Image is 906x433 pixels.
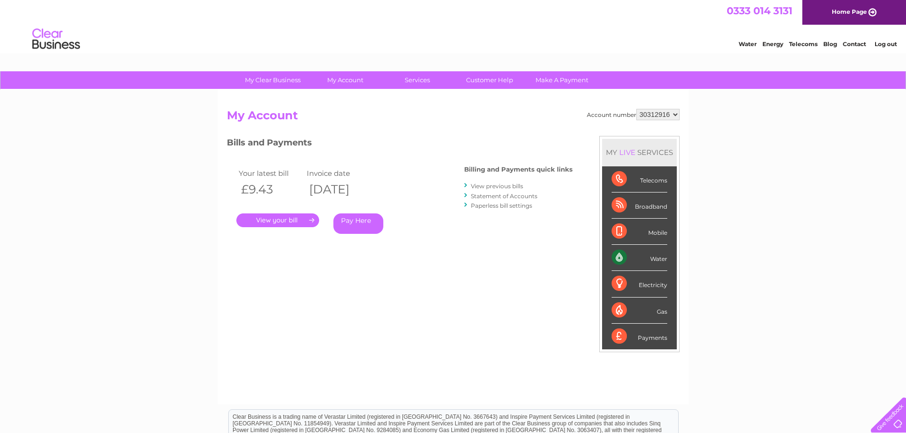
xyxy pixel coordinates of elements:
[464,166,573,173] h4: Billing and Payments quick links
[236,180,305,199] th: £9.43
[612,166,667,192] div: Telecoms
[306,71,384,89] a: My Account
[612,324,667,349] div: Payments
[612,192,667,219] div: Broadband
[789,40,818,48] a: Telecoms
[612,219,667,245] div: Mobile
[739,40,757,48] a: Water
[32,25,80,54] img: logo.png
[471,202,532,209] a: Paperless bill settings
[823,40,837,48] a: Blog
[450,71,529,89] a: Customer Help
[612,245,667,271] div: Water
[471,183,523,190] a: View previous bills
[234,71,312,89] a: My Clear Business
[617,148,637,157] div: LIVE
[471,192,537,200] a: Statement of Accounts
[304,180,373,199] th: [DATE]
[602,139,677,166] div: MY SERVICES
[762,40,783,48] a: Energy
[523,71,601,89] a: Make A Payment
[875,40,897,48] a: Log out
[227,109,680,127] h2: My Account
[304,167,373,180] td: Invoice date
[587,109,680,120] div: Account number
[378,71,457,89] a: Services
[612,298,667,324] div: Gas
[227,136,573,153] h3: Bills and Payments
[229,5,678,46] div: Clear Business is a trading name of Verastar Limited (registered in [GEOGRAPHIC_DATA] No. 3667643...
[333,213,383,234] a: Pay Here
[612,271,667,297] div: Electricity
[236,167,305,180] td: Your latest bill
[843,40,866,48] a: Contact
[236,213,319,227] a: .
[727,5,792,17] a: 0333 014 3131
